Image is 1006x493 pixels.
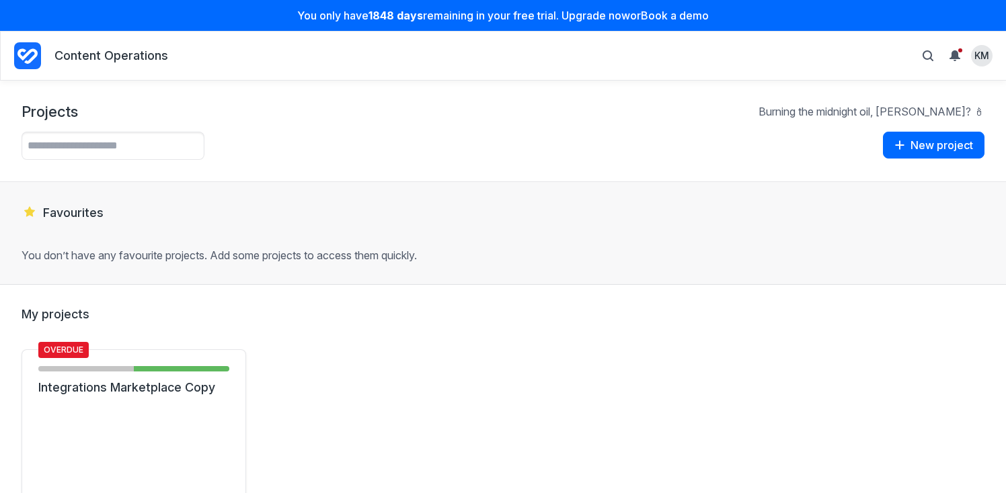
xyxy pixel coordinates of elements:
strong: 1848 days [369,9,423,22]
button: New project [883,132,984,159]
a: Project Dashboard [14,40,41,72]
span: Overdue [38,342,89,358]
summary: View Notifications [944,45,971,66]
h2: My projects [22,306,984,322]
p: You don’t have any favourite projects. Add some projects to access them quickly. [22,248,984,263]
p: Content Operations [54,48,168,64]
button: Toggle search bar [917,45,939,66]
span: KM [974,49,989,62]
summary: View profile menu [971,45,993,66]
p: Burning the midnight oil, [PERSON_NAME]? 🕯 [759,104,984,119]
h1: Projects [22,102,78,121]
a: New project [883,132,984,160]
h2: Favourites [22,204,984,221]
p: You only have remaining in your free trial. Upgrade now or Book a demo [8,8,998,23]
a: Integrations Marketplace Copy [38,379,229,396]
